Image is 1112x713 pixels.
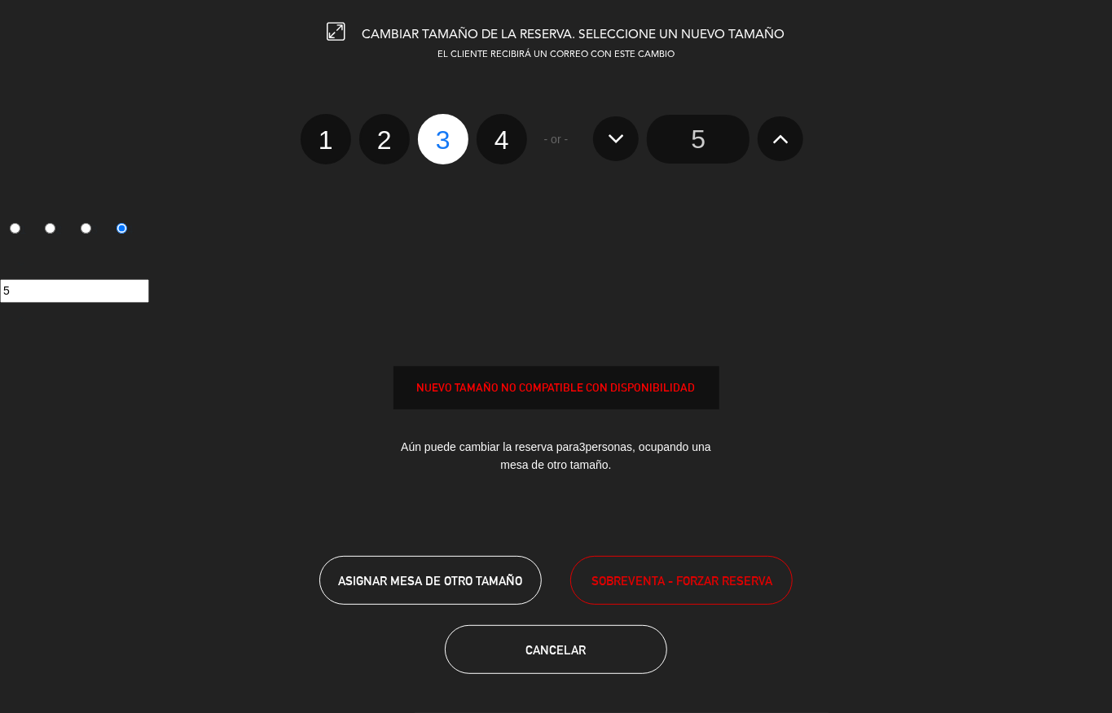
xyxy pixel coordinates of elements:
button: ASIGNAR MESA DE OTRO TAMAÑO [319,556,542,605]
label: 4 [477,114,527,164]
span: EL CLIENTE RECIBIRÁ UN CORREO CON ESTE CAMBIO [437,50,675,59]
span: 3 [579,440,586,453]
input: 1 [10,223,20,234]
label: 4 [107,216,143,243]
span: ASIGNAR MESA DE OTRO TAMAÑO [338,574,522,588]
span: CAMBIAR TAMAÑO DE LA RESERVA. SELECCIONE UN NUEVO TAMAÑO [363,28,785,42]
span: Cancelar [526,643,587,657]
label: 1 [301,114,351,164]
span: - or - [544,130,569,149]
input: 4 [116,223,127,234]
input: 2 [45,223,55,234]
span: SOBREVENTA - FORZAR RESERVA [591,571,772,590]
button: SOBREVENTA - FORZAR RESERVA [570,556,793,605]
div: Aún puede cambiar la reserva para personas, ocupando una mesa de otro tamaño. [393,426,719,488]
label: 3 [72,216,108,243]
label: 2 [359,114,410,164]
button: Cancelar [445,625,667,674]
div: NUEVO TAMAÑO NO COMPATIBLE CON DISPONIBILIDAD [394,378,719,397]
label: 2 [36,216,72,243]
label: 3 [418,114,468,164]
input: 3 [81,223,91,234]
